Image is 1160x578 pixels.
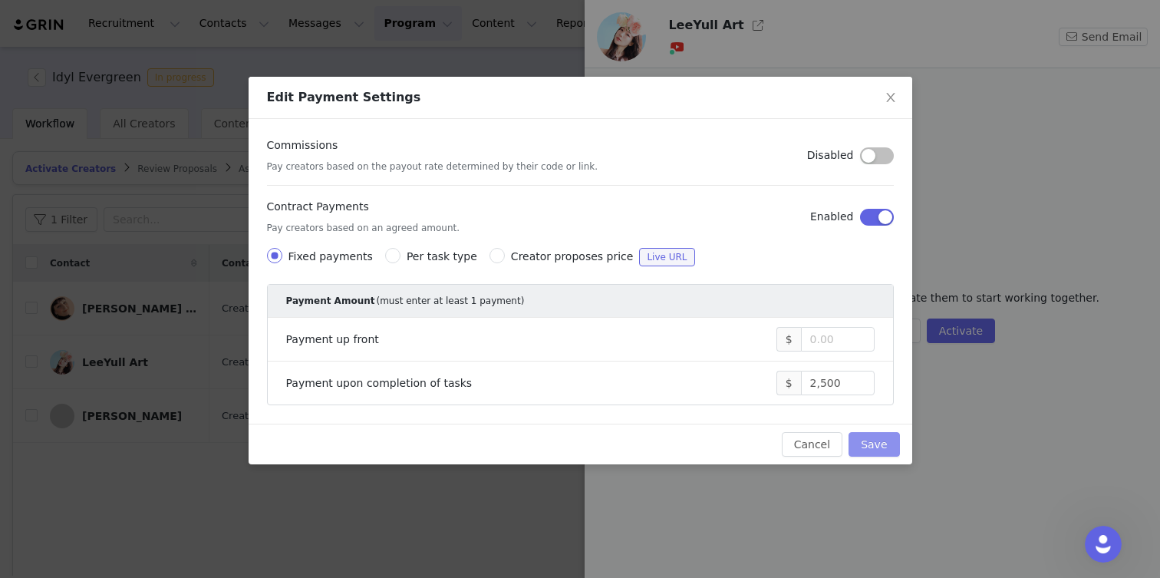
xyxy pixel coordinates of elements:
[267,137,598,154] h4: Commissions
[25,76,239,151] div: 3.) Click "Reconnect": ​
[74,8,174,19] h1: [PERSON_NAME]
[13,428,294,454] textarea: Message…
[25,368,154,378] div: [PERSON_NAME] • 34m ago
[802,328,874,351] input: 0.00
[869,77,912,120] button: Close
[48,461,61,473] button: Gif picker
[885,91,897,104] i: icon: close
[286,332,776,348] div: Payment up front
[376,294,524,308] div: (must enter at least 1 payment)
[407,250,477,263] span: Per task type
[269,6,297,34] div: Close
[776,327,801,352] span: $
[288,250,373,263] span: Fixed payments
[267,199,460,215] h4: Contract Payments
[849,432,899,457] button: Save
[240,6,269,35] button: Home
[12,393,295,505] div: Ornella says…
[807,147,854,163] h4: Disabled
[68,402,282,477] div: Hi [PERSON_NAME]! We already did the reconnection this morning, and it seems like still 5 emails ...
[263,454,288,479] button: Send a message…
[25,220,239,355] div: This will allow for your integrated email to reconnect to GRIN. After reconnecting, you may want ...
[74,19,105,35] p: Active
[55,393,295,487] div: Hi [PERSON_NAME]! We already did the reconnection this morning, and it seems like still 5 emails ...
[782,432,842,457] button: Cancel
[24,461,36,473] button: Emoji picker
[267,221,460,235] h5: Pay creators based on an agreed amount.
[44,8,68,33] img: Profile image for John
[776,371,801,395] span: $
[511,250,634,263] span: Creator proposes price
[286,375,776,391] div: Payment upon completion of tasks
[73,461,85,473] button: Upload attachment
[639,248,694,266] span: Live URL
[267,160,598,173] h5: Pay creators based on the payout rate determined by their code or link.
[286,294,375,308] div: Payment Amount
[802,372,874,395] input: 0.00
[267,90,421,104] span: Edit Payment Settings
[97,461,110,473] button: Start recording
[1085,526,1122,563] iframe: Intercom live chat
[810,209,854,225] h4: Enabled
[10,6,39,35] button: go back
